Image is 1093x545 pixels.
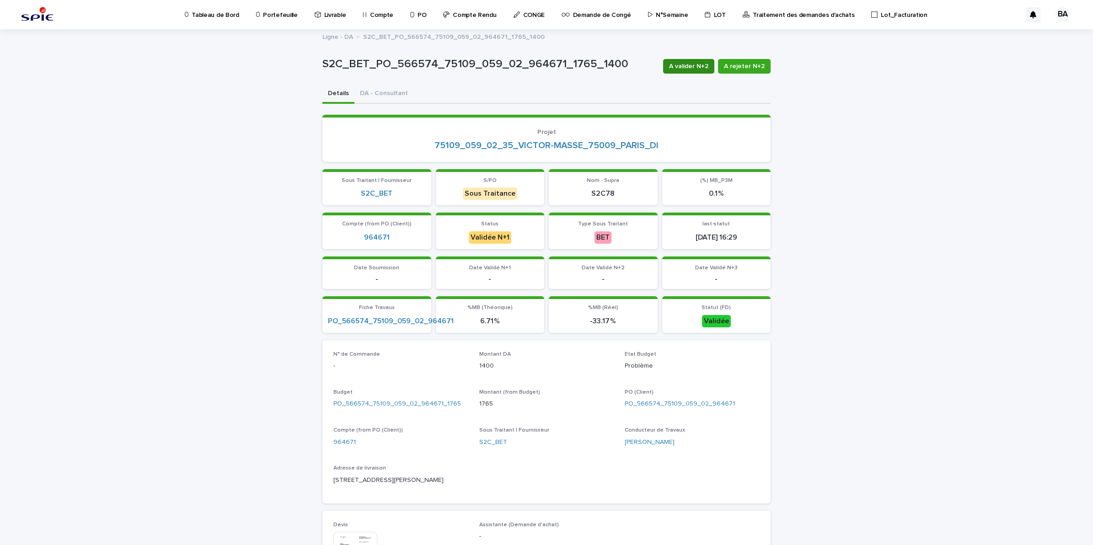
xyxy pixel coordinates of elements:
span: Projet [537,129,556,135]
button: A valider N+2 [663,59,714,74]
a: S2C_BET [361,189,392,198]
p: - [333,361,468,371]
span: Date Validé N+3 [695,265,738,271]
div: BET [595,231,611,244]
a: PO_566574_75109_059_02_964671 [625,399,735,409]
span: Date Validé N+1 [469,265,511,271]
p: - [328,275,426,283]
span: (%) MB_P3M [700,178,733,183]
p: S2C_BET_PO_566574_75109_059_02_964671_1765_1400 [363,31,545,41]
span: PO (Client) [625,390,654,395]
a: S2C_BET [479,438,507,447]
span: %MB (Théorique) [467,305,513,310]
button: A rejeter N+2 [718,59,771,74]
p: -33.17 % [554,317,652,326]
p: S2C_BET_PO_566574_75109_059_02_964671_1765_1400 [322,58,656,71]
div: Validée [702,315,731,327]
p: 6.71 % [441,317,539,326]
span: %MB (Réel) [588,305,618,310]
span: S/FO [483,178,497,183]
a: 75109_059_02_35_VICTOR-MASSE_75009_PARIS_DI [434,140,659,151]
span: Etat Budget [625,352,656,357]
span: Devis [333,522,348,528]
p: [STREET_ADDRESS][PERSON_NAME] [333,476,468,485]
span: Compte (from PO (Client)) [333,427,403,433]
div: BA [1055,7,1070,22]
div: Sous Traitance [463,187,517,200]
span: Nom - Supra [587,178,619,183]
span: Fiche Travaux [359,305,395,310]
p: [DATE] 16:29 [668,233,766,242]
button: Details [322,85,354,104]
p: 0.1 % [668,189,766,198]
p: - [668,275,766,283]
p: Ligne - DA [322,31,353,41]
p: S2C78 [554,189,652,198]
span: Montant (from Budget) [479,390,540,395]
img: svstPd6MQfCT1uX1QGkG [18,5,56,24]
span: N° de Commande [333,352,380,357]
span: last-statut [702,221,730,227]
p: 1765 [479,399,614,409]
span: Statut (FD) [702,305,731,310]
a: PO_566574_75109_059_02_964671 [328,317,454,326]
span: A rejeter N+2 [724,62,765,71]
p: - [479,532,614,541]
a: 964671 [364,233,390,242]
a: 964671 [333,438,356,447]
span: Conducteur de Travaux [625,427,685,433]
span: Montant DA [479,352,511,357]
a: PO_566574_75109_059_02_964671_1765 [333,399,461,409]
span: Type Sous Traitant [578,221,628,227]
div: Validée N+1 [469,231,511,244]
span: Status [481,221,498,227]
span: Date Soumission [354,265,399,271]
span: Sous Traitant | Fournisseur [342,178,412,183]
a: [PERSON_NAME] [625,438,675,447]
p: Problème [625,361,760,371]
span: Adresse de livraison [333,465,386,471]
span: Budget [333,390,353,395]
span: Sous Traitant | Fournisseur [479,427,549,433]
p: - [554,275,652,283]
span: A valider N+2 [669,62,708,71]
span: Compte (from PO (Client)) [342,221,412,227]
button: DA - Consultant [354,85,413,104]
span: Assistante (Demande d'achat) [479,522,559,528]
span: Date Validé N+2 [582,265,625,271]
p: 1400 [479,361,614,371]
p: - [441,275,539,283]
